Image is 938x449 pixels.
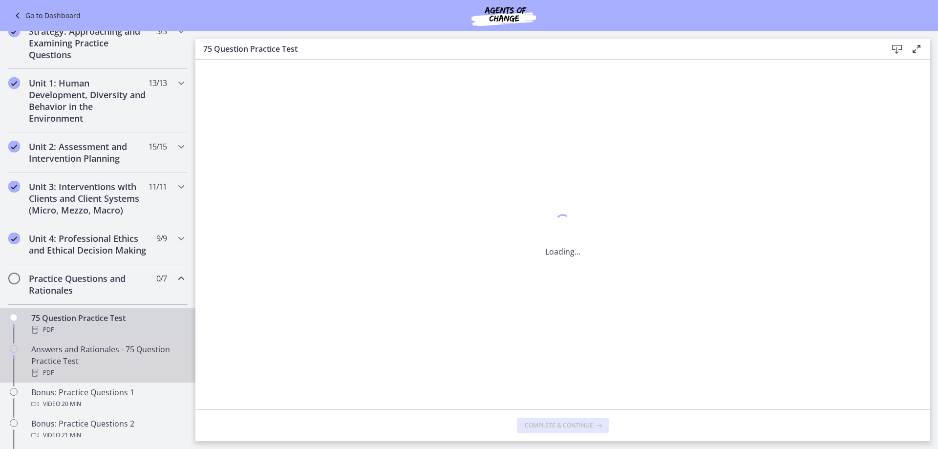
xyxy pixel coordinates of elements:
[8,233,20,244] i: Completed
[60,398,81,410] span: · 20 min
[445,4,562,27] img: Agents of Change Social Work Test Prep
[12,10,81,21] a: Go to Dashboard
[31,312,184,336] div: 75 Question Practice Test
[29,273,148,296] h2: Practice Questions and Rationales
[31,398,184,410] div: Video
[29,25,148,61] h2: Strategy: Approaching and Examining Practice Questions
[31,429,184,441] div: Video
[156,25,167,37] span: 3 / 3
[545,246,580,257] p: Loading...
[149,181,167,192] span: 11 / 11
[31,343,184,379] div: Answers and Rationales - 75 Question Practice Test
[203,43,872,55] h3: 75 Question Practice Test
[8,25,20,37] i: Completed
[156,273,167,284] span: 0 / 7
[517,418,609,433] button: Complete & continue
[31,386,184,410] div: Bonus: Practice Questions 1
[31,367,184,379] div: PDF
[8,141,20,152] i: Completed
[8,181,20,192] i: Completed
[149,141,167,152] span: 15 / 15
[29,233,148,256] h2: Unit 4: Professional Ethics and Ethical Decision Making
[156,233,167,244] span: 9 / 9
[149,77,167,89] span: 13 / 13
[8,77,20,89] i: Completed
[31,418,184,441] div: Bonus: Practice Questions 2
[29,77,148,124] h2: Unit 1: Human Development, Diversity and Behavior in the Environment
[545,212,580,234] div: 1
[29,141,148,164] h2: Unit 2: Assessment and Intervention Planning
[525,422,593,429] span: Complete & continue
[29,181,148,216] h2: Unit 3: Interventions with Clients and Client Systems (Micro, Mezzo, Macro)
[60,429,81,441] span: · 21 min
[31,324,184,336] div: PDF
